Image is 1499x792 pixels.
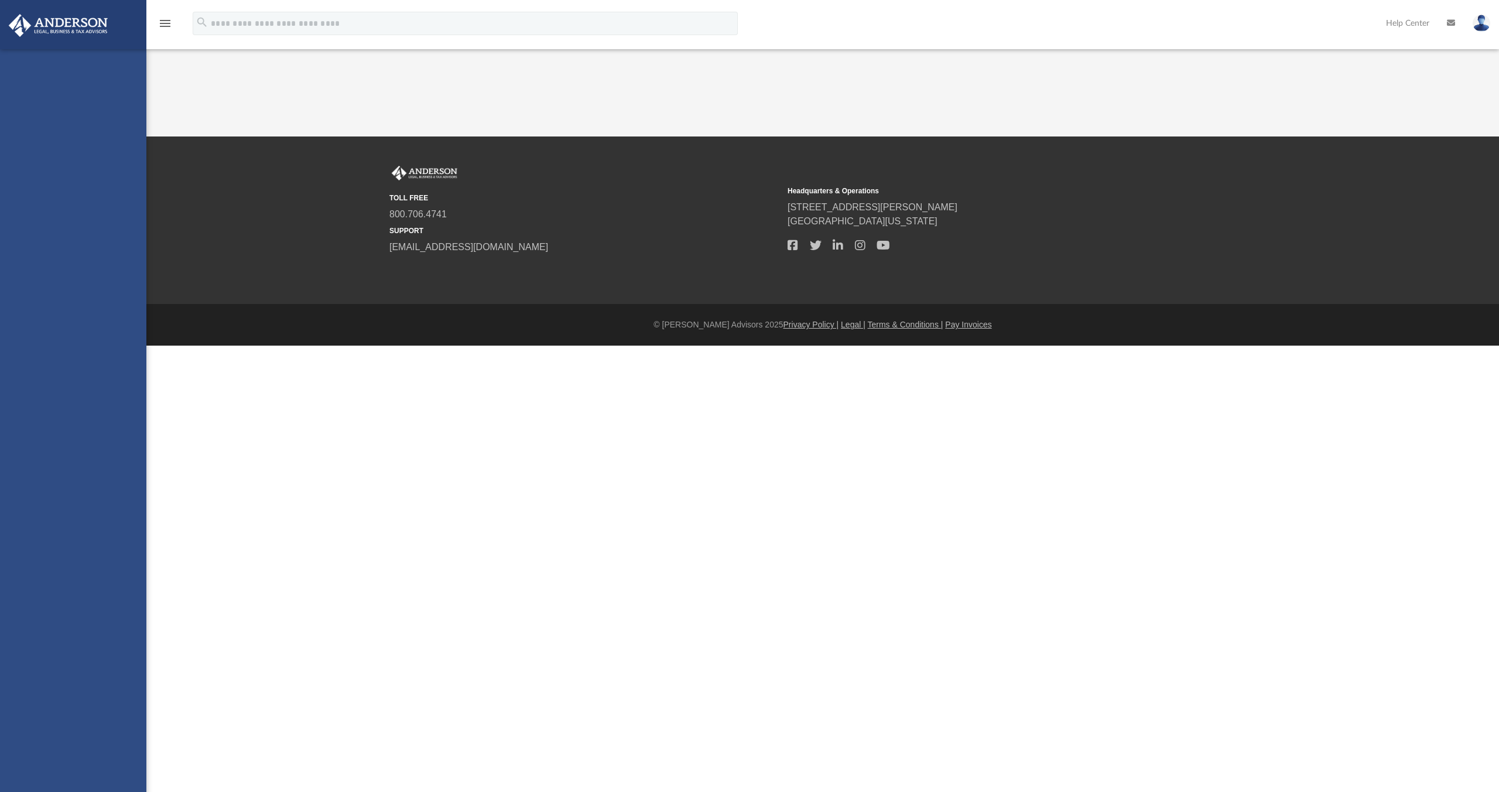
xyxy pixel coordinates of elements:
a: 800.706.4741 [389,209,447,219]
a: menu [158,22,172,30]
a: [EMAIL_ADDRESS][DOMAIN_NAME] [389,242,548,252]
small: SUPPORT [389,226,779,236]
i: menu [158,16,172,30]
img: Anderson Advisors Platinum Portal [5,14,111,37]
div: © [PERSON_NAME] Advisors 2025 [146,319,1499,331]
a: Privacy Policy | [783,320,839,329]
img: Anderson Advisors Platinum Portal [389,166,460,181]
small: TOLL FREE [389,193,779,203]
a: [STREET_ADDRESS][PERSON_NAME] [788,202,957,212]
a: Terms & Conditions | [868,320,943,329]
img: User Pic [1473,15,1490,32]
a: [GEOGRAPHIC_DATA][US_STATE] [788,216,937,226]
a: Pay Invoices [945,320,991,329]
i: search [196,16,208,29]
small: Headquarters & Operations [788,186,1178,196]
a: Legal | [841,320,865,329]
